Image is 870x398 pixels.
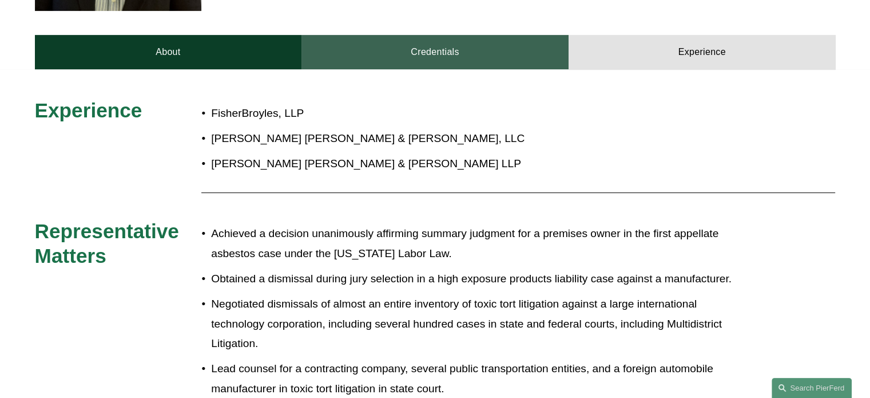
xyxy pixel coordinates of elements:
p: Obtained a dismissal during jury selection in a high exposure products liability case against a m... [211,269,735,289]
a: Experience [569,35,836,69]
a: Credentials [301,35,569,69]
p: [PERSON_NAME] [PERSON_NAME] & [PERSON_NAME], LLC [211,129,735,149]
p: Negotiated dismissals of almost an entire inventory of toxic tort litigation against a large inte... [211,294,735,354]
span: Representative Matters [35,220,185,267]
p: Achieved a decision unanimously affirming summary judgment for a premises owner in the first appe... [211,224,735,263]
a: Search this site [772,378,852,398]
p: [PERSON_NAME] [PERSON_NAME] & [PERSON_NAME] LLP [211,154,735,174]
p: FisherBroyles, LLP [211,104,735,124]
a: About [35,35,302,69]
span: Experience [35,99,142,121]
